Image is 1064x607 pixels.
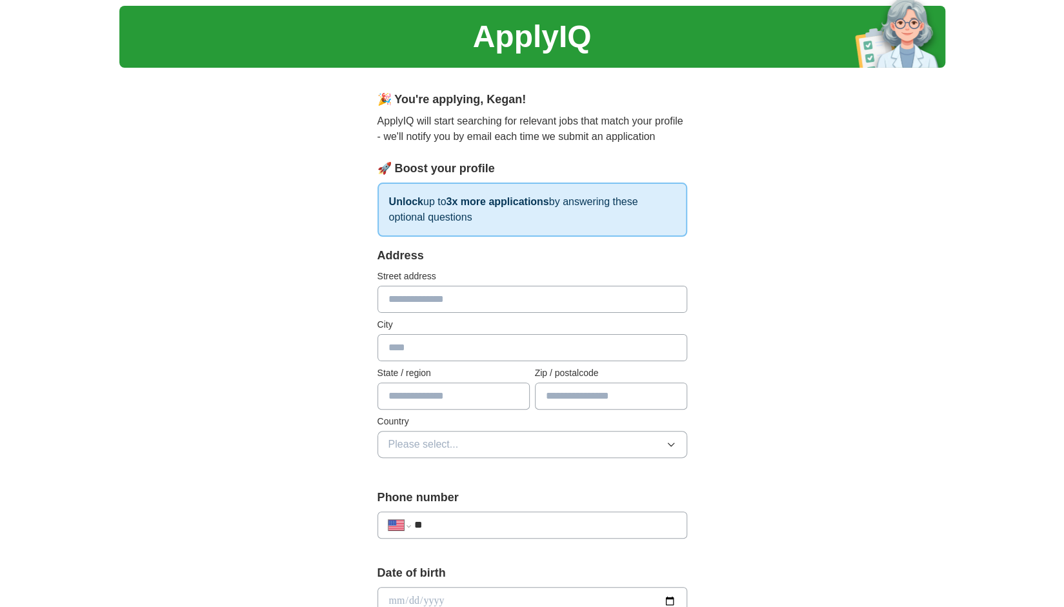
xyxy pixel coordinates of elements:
div: Address [377,247,687,264]
label: Date of birth [377,564,687,582]
span: Please select... [388,437,459,452]
label: State / region [377,366,530,380]
p: up to by answering these optional questions [377,183,687,237]
label: City [377,318,687,332]
p: ApplyIQ will start searching for relevant jobs that match your profile - we'll notify you by emai... [377,114,687,144]
button: Please select... [377,431,687,458]
label: Phone number [377,489,687,506]
div: 🎉 You're applying , Kegan ! [377,91,687,108]
strong: 3x more applications [446,196,548,207]
label: Street address [377,270,687,283]
div: 🚀 Boost your profile [377,160,687,177]
h1: ApplyIQ [472,14,591,60]
label: Country [377,415,687,428]
strong: Unlock [389,196,423,207]
label: Zip / postalcode [535,366,687,380]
